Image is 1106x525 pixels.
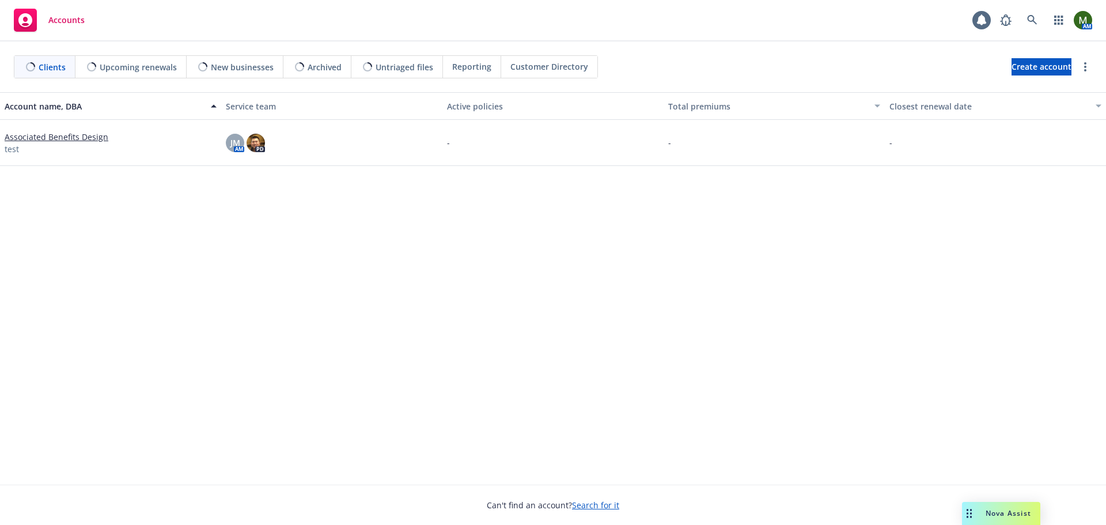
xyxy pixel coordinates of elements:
[247,134,265,152] img: photo
[48,16,85,25] span: Accounts
[1074,11,1092,29] img: photo
[1021,9,1044,32] a: Search
[986,508,1031,518] span: Nova Assist
[889,100,1089,112] div: Closest renewal date
[5,100,204,112] div: Account name, DBA
[487,499,619,511] span: Can't find an account?
[5,131,108,143] a: Associated Benefits Design
[1012,56,1071,78] span: Create account
[452,61,491,73] span: Reporting
[308,61,342,73] span: Archived
[376,61,433,73] span: Untriaged files
[100,61,177,73] span: Upcoming renewals
[447,137,450,149] span: -
[226,100,438,112] div: Service team
[442,92,664,120] button: Active policies
[9,4,89,36] a: Accounts
[572,500,619,511] a: Search for it
[510,61,588,73] span: Customer Directory
[39,61,66,73] span: Clients
[889,137,892,149] span: -
[1078,60,1092,74] a: more
[230,137,240,149] span: JM
[668,100,868,112] div: Total premiums
[1047,9,1070,32] a: Switch app
[664,92,885,120] button: Total premiums
[668,137,671,149] span: -
[962,502,1040,525] button: Nova Assist
[962,502,976,525] div: Drag to move
[5,143,19,155] span: test
[1012,58,1071,75] a: Create account
[211,61,274,73] span: New businesses
[221,92,442,120] button: Service team
[885,92,1106,120] button: Closest renewal date
[447,100,659,112] div: Active policies
[994,9,1017,32] a: Report a Bug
